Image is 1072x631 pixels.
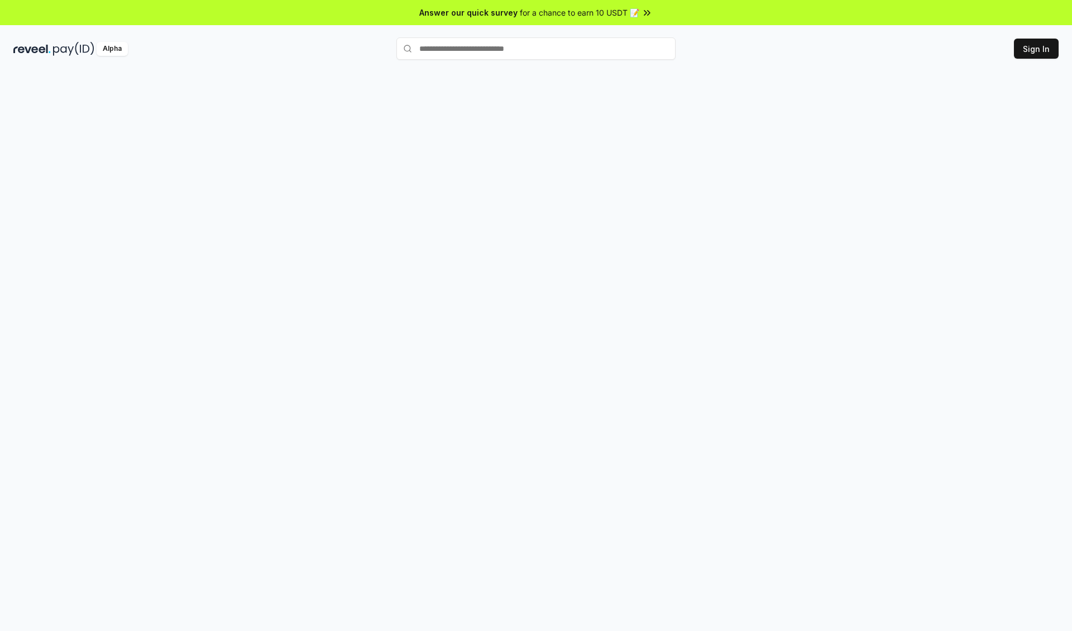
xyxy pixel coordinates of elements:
button: Sign In [1014,39,1059,59]
span: Answer our quick survey [419,7,518,18]
span: for a chance to earn 10 USDT 📝 [520,7,639,18]
img: pay_id [53,42,94,56]
div: Alpha [97,42,128,56]
img: reveel_dark [13,42,51,56]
